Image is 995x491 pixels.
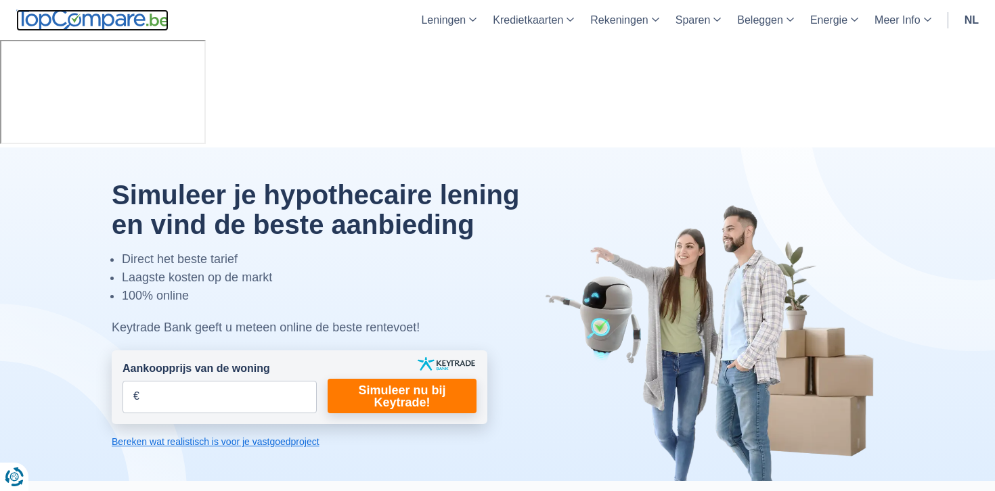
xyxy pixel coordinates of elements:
img: TopCompare [16,9,169,31]
li: Direct het beste tarief [122,250,554,268]
a: Bereken wat realistisch is voor je vastgoedproject [112,435,487,448]
div: Keytrade Bank geeft u meteen online de beste rentevoet! [112,319,554,337]
label: Aankoopprijs van de woning [123,361,270,377]
li: Laagste kosten op de markt [122,268,554,287]
img: image-hero [545,204,883,481]
li: 100% online [122,287,554,305]
span: € [133,389,139,404]
img: keytrade [418,357,475,371]
h1: Simuleer je hypothecaire lening en vind de beste aanbieding [112,180,554,239]
a: Simuleer nu bij Keytrade! [328,379,477,413]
